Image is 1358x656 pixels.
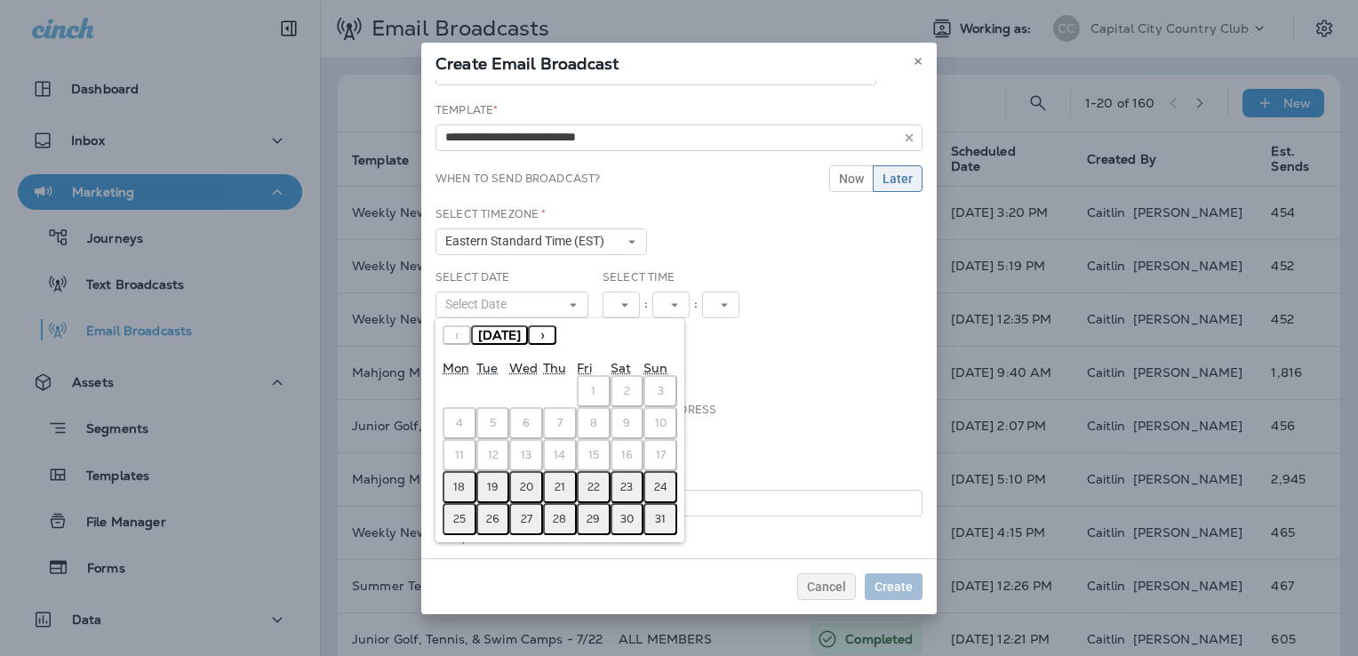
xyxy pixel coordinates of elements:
[523,416,530,430] abbr: August 6, 2025
[478,327,521,343] span: [DATE]
[476,471,510,503] button: August 19, 2025
[435,292,588,318] button: Select Date
[577,407,611,439] button: August 8, 2025
[435,103,498,117] label: Template
[486,512,499,526] abbr: August 26, 2025
[883,172,913,185] span: Later
[611,503,644,535] button: August 30, 2025
[543,471,577,503] button: August 21, 2025
[655,512,666,526] abbr: August 31, 2025
[640,292,652,318] div: :
[435,228,647,255] button: Eastern Standard Time (EST)
[577,503,611,535] button: August 29, 2025
[443,407,476,439] button: August 4, 2025
[621,448,633,462] abbr: August 16, 2025
[577,439,611,471] button: August 15, 2025
[445,297,514,312] span: Select Date
[455,448,464,462] abbr: August 11, 2025
[509,360,537,376] abbr: Wednesday
[435,172,600,186] label: When to send broadcast?
[611,471,644,503] button: August 23, 2025
[839,172,864,185] span: Now
[643,503,677,535] button: August 31, 2025
[620,512,634,526] abbr: August 30, 2025
[656,448,666,462] abbr: August 17, 2025
[509,439,543,471] button: August 13, 2025
[807,580,846,593] span: Cancel
[476,407,510,439] button: August 5, 2025
[624,384,630,398] abbr: August 2, 2025
[873,165,923,192] button: Later
[487,480,499,494] abbr: August 19, 2025
[476,439,510,471] button: August 12, 2025
[443,439,476,471] button: August 11, 2025
[643,360,667,376] abbr: Sunday
[453,512,466,526] abbr: August 25, 2025
[557,416,563,430] abbr: August 7, 2025
[643,439,677,471] button: August 17, 2025
[620,480,633,494] abbr: August 23, 2025
[603,270,675,284] label: Select Time
[643,375,677,407] button: August 3, 2025
[643,407,677,439] button: August 10, 2025
[643,471,677,503] button: August 24, 2025
[453,480,465,494] abbr: August 18, 2025
[797,573,856,600] button: Cancel
[553,512,566,526] abbr: August 28, 2025
[658,384,664,398] abbr: August 3, 2025
[471,325,528,345] button: [DATE]
[611,360,631,376] abbr: Saturday
[654,480,667,494] abbr: August 24, 2025
[520,480,533,494] abbr: August 20, 2025
[611,407,644,439] button: August 9, 2025
[577,360,592,376] abbr: Friday
[591,384,595,398] abbr: August 1, 2025
[521,512,532,526] abbr: August 27, 2025
[445,234,611,249] span: Eastern Standard Time (EST)
[543,360,566,376] abbr: Thursday
[555,480,565,494] abbr: August 21, 2025
[829,165,874,192] button: Now
[587,512,600,526] abbr: August 29, 2025
[421,43,937,80] div: Create Email Broadcast
[528,325,556,345] button: ›
[623,416,630,430] abbr: August 9, 2025
[690,292,702,318] div: :
[521,448,531,462] abbr: August 13, 2025
[476,503,510,535] button: August 26, 2025
[509,471,543,503] button: August 20, 2025
[611,439,644,471] button: August 16, 2025
[655,416,667,430] abbr: August 10, 2025
[865,573,923,600] button: Create
[588,448,599,462] abbr: August 15, 2025
[590,416,597,430] abbr: August 8, 2025
[490,416,496,430] abbr: August 5, 2025
[543,503,577,535] button: August 28, 2025
[443,360,469,376] abbr: Monday
[456,416,463,430] abbr: August 4, 2025
[554,448,565,462] abbr: August 14, 2025
[509,407,543,439] button: August 6, 2025
[443,325,471,345] button: ‹
[543,439,577,471] button: August 14, 2025
[509,503,543,535] button: August 27, 2025
[577,375,611,407] button: August 1, 2025
[587,480,600,494] abbr: August 22, 2025
[577,471,611,503] button: August 22, 2025
[435,270,510,284] label: Select Date
[443,471,476,503] button: August 18, 2025
[476,360,498,376] abbr: Tuesday
[543,407,577,439] button: August 7, 2025
[435,207,546,221] label: Select Timezone
[488,448,499,462] abbr: August 12, 2025
[875,580,913,593] span: Create
[443,503,476,535] button: August 25, 2025
[611,375,644,407] button: August 2, 2025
